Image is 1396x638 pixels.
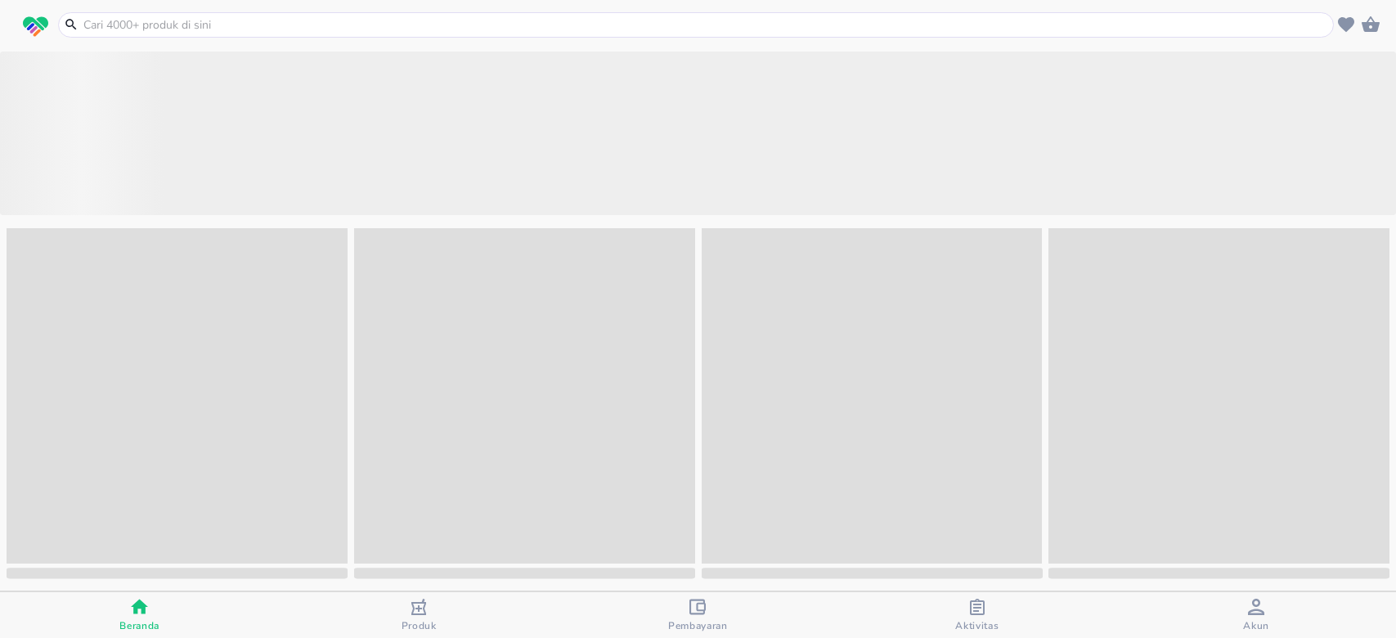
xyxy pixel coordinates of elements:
[668,619,728,632] span: Pembayaran
[955,619,999,632] span: Aktivitas
[23,16,48,38] img: logo_swiperx_s.bd005f3b.svg
[1243,619,1269,632] span: Akun
[1117,592,1396,638] button: Akun
[837,592,1116,638] button: Aktivitas
[402,619,437,632] span: Produk
[559,592,837,638] button: Pembayaran
[82,16,1330,34] input: Cari 4000+ produk di sini
[119,619,159,632] span: Beranda
[279,592,558,638] button: Produk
